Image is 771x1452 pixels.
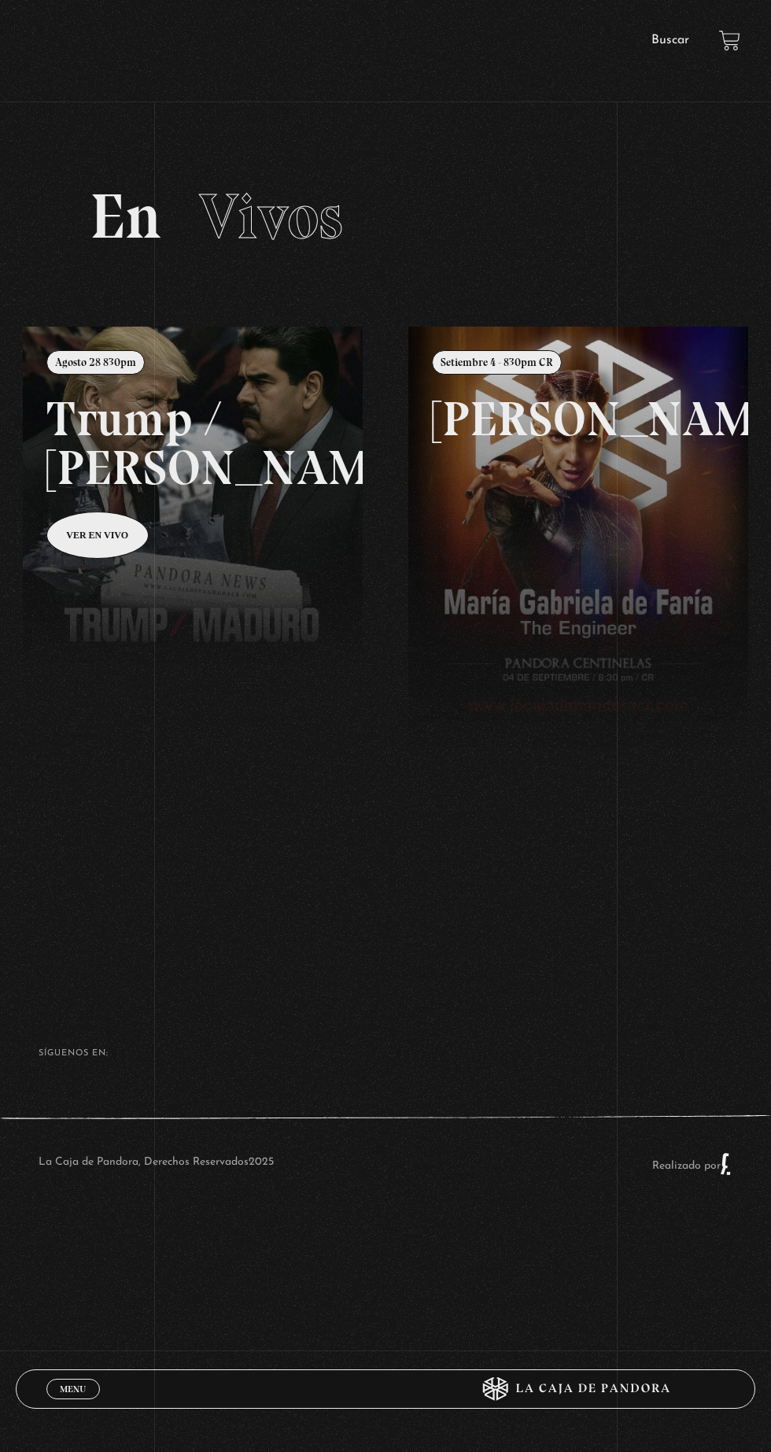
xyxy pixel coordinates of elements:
p: La Caja de Pandora, Derechos Reservados 2025 [39,1152,274,1176]
span: Vivos [199,179,343,254]
a: Realizado por [652,1160,732,1172]
a: Buscar [651,34,689,46]
a: View your shopping cart [719,30,740,51]
h4: SÍguenos en: [39,1049,732,1058]
h2: En [90,185,682,248]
